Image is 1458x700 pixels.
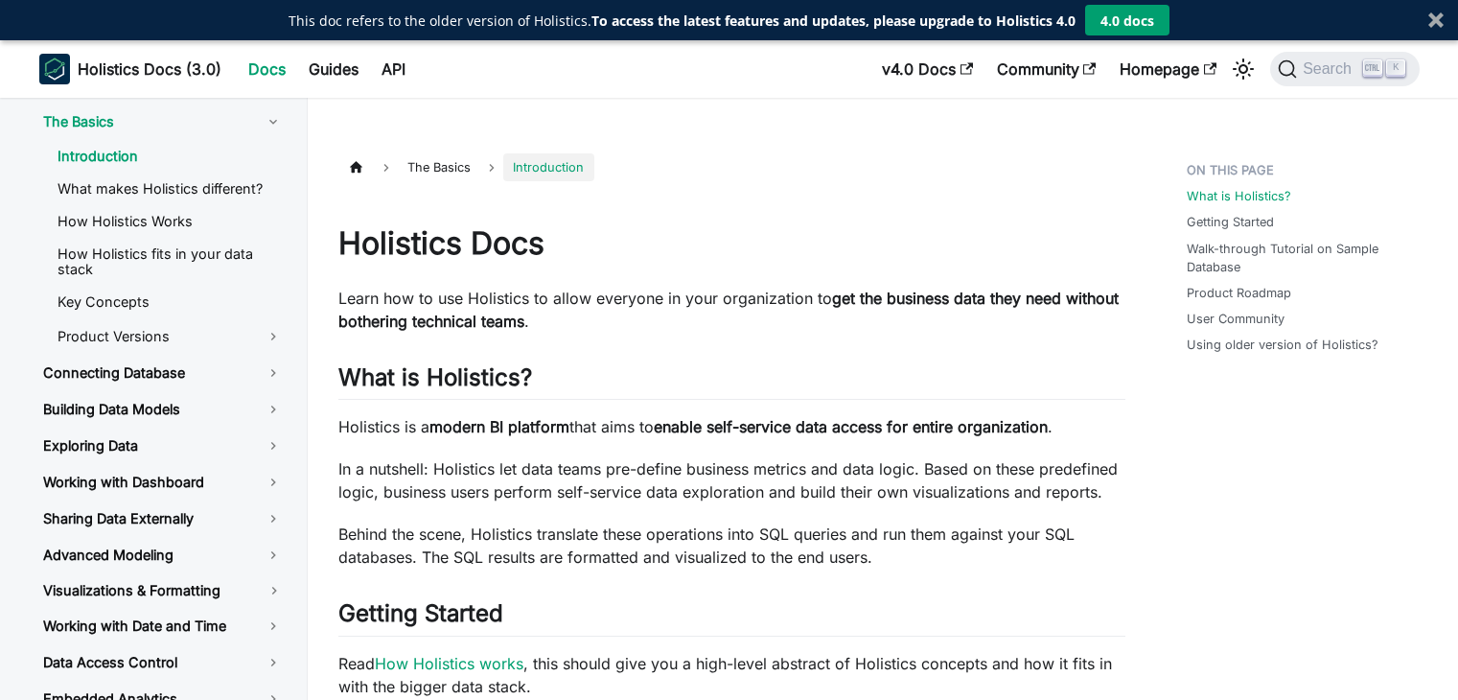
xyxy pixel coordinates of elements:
[237,54,297,84] a: Docs
[297,54,370,84] a: Guides
[338,652,1125,698] p: Read , this should give you a high-level abstract of Holistics concepts and how it fits in with t...
[338,287,1125,333] p: Learn how to use Holistics to allow everyone in your organization to .
[39,54,70,84] img: Holistics
[42,320,298,353] a: Product Versions
[28,610,298,642] a: Working with Date and Time
[1228,54,1259,84] button: Switch between dark and light mode (currently light mode)
[42,240,298,284] a: How Holistics fits in your data stack
[338,599,1125,636] h2: Getting Started
[28,393,298,426] a: Building Data Models
[503,153,593,181] span: Introduction
[28,575,250,606] a: Visualizations & Formatting
[250,575,298,606] button: Toggle the collapsible sidebar category 'Visualizations & Formatting'
[870,54,984,84] a: v4.0 Docs
[28,466,298,499] a: Working with Dashboard
[28,357,298,389] a: Connecting Database
[338,224,1125,263] h1: Holistics Docs
[429,417,569,436] strong: modern BI platform
[338,153,1125,181] nav: Breadcrumbs
[42,175,298,203] a: What makes Holistics different?
[28,430,298,462] a: Exploring Data
[398,153,480,181] span: The Basics
[42,207,298,236] a: How Holistics Works
[1270,52,1419,86] button: Search
[28,105,298,138] a: The Basics
[1386,59,1405,77] kbd: K
[28,539,298,572] a: Advanced Modeling
[42,288,298,316] a: Key Concepts
[1187,310,1284,328] a: User Community
[289,11,1076,31] div: This doc refers to the older version of Holistics.To access the latest features and updates, plea...
[1085,5,1169,35] button: 4.0 docs
[338,363,1125,400] h2: What is Holistics?
[985,54,1108,84] a: Community
[654,417,1048,436] strong: enable self-service data access for entire organization
[1187,187,1291,205] a: What is Holistics?
[28,646,298,679] a: Data Access Control
[42,142,298,171] a: Introduction
[1187,336,1378,354] a: Using older version of Holistics?
[375,654,523,673] a: How Holistics works
[1187,240,1416,276] a: Walk-through Tutorial on Sample Database
[370,54,417,84] a: API
[338,289,1119,331] strong: get the business data they need without bothering technical teams
[591,12,1076,30] strong: To access the latest features and updates, please upgrade to Holistics 4.0
[78,58,221,81] b: Holistics Docs (3.0)
[338,415,1125,438] p: Holistics is a that aims to .
[1187,284,1291,302] a: Product Roadmap
[1108,54,1228,84] a: Homepage
[289,11,1076,31] p: This doc refers to the older version of Holistics.
[28,502,298,535] a: Sharing Data Externally
[39,54,221,84] a: HolisticsHolistics Docs (3.0)
[338,457,1125,503] p: In a nutshell: Holistics let data teams pre-define business metrics and data logic. Based on thes...
[1187,213,1274,231] a: Getting Started
[1297,60,1363,78] span: Search
[338,153,375,181] a: Home page
[338,523,1125,569] p: Behind the scene, Holistics translate these operations into SQL queries and run them against your...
